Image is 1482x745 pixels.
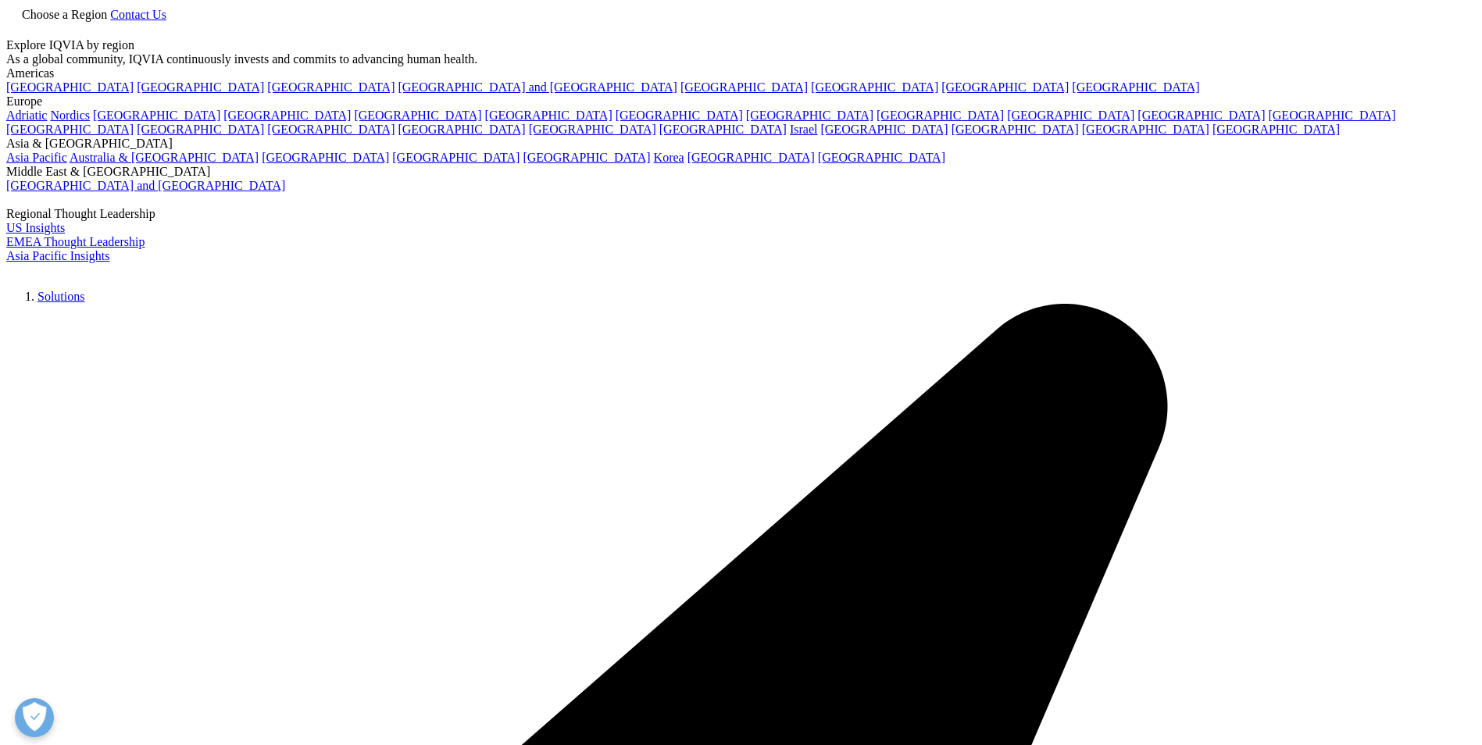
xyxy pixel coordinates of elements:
[398,123,525,136] a: [GEOGRAPHIC_DATA]
[93,109,220,122] a: [GEOGRAPHIC_DATA]
[37,290,84,303] a: Solutions
[6,94,1476,109] div: Europe
[529,123,656,136] a: [GEOGRAPHIC_DATA]
[746,109,873,122] a: [GEOGRAPHIC_DATA]
[811,80,938,94] a: [GEOGRAPHIC_DATA]
[680,80,808,94] a: [GEOGRAPHIC_DATA]
[1007,109,1134,122] a: [GEOGRAPHIC_DATA]
[6,38,1476,52] div: Explore IQVIA by region
[6,249,109,262] a: Asia Pacific Insights
[654,151,684,164] a: Korea
[267,123,395,136] a: [GEOGRAPHIC_DATA]
[137,80,264,94] a: [GEOGRAPHIC_DATA]
[6,235,145,248] a: EMEA Thought Leadership
[6,52,1476,66] div: As a global community, IQVIA continuously invests and commits to advancing human health.
[1212,123,1340,136] a: [GEOGRAPHIC_DATA]
[616,109,743,122] a: [GEOGRAPHIC_DATA]
[1268,109,1395,122] a: [GEOGRAPHIC_DATA]
[6,109,47,122] a: Adriatic
[485,109,612,122] a: [GEOGRAPHIC_DATA]
[262,151,389,164] a: [GEOGRAPHIC_DATA]
[941,80,1069,94] a: [GEOGRAPHIC_DATA]
[6,179,285,192] a: [GEOGRAPHIC_DATA] and [GEOGRAPHIC_DATA]
[820,123,948,136] a: [GEOGRAPHIC_DATA]
[952,123,1079,136] a: [GEOGRAPHIC_DATA]
[6,123,134,136] a: [GEOGRAPHIC_DATA]
[1072,80,1199,94] a: [GEOGRAPHIC_DATA]
[137,123,264,136] a: [GEOGRAPHIC_DATA]
[687,151,815,164] a: [GEOGRAPHIC_DATA]
[6,207,1476,221] div: Regional Thought Leadership
[6,151,67,164] a: Asia Pacific
[1137,109,1265,122] a: [GEOGRAPHIC_DATA]
[223,109,351,122] a: [GEOGRAPHIC_DATA]
[818,151,945,164] a: [GEOGRAPHIC_DATA]
[398,80,677,94] a: [GEOGRAPHIC_DATA] and [GEOGRAPHIC_DATA]
[6,80,134,94] a: [GEOGRAPHIC_DATA]
[50,109,90,122] a: Nordics
[70,151,259,164] a: Australia & [GEOGRAPHIC_DATA]
[6,137,1476,151] div: Asia & [GEOGRAPHIC_DATA]
[392,151,520,164] a: [GEOGRAPHIC_DATA]
[659,123,787,136] a: [GEOGRAPHIC_DATA]
[6,66,1476,80] div: Americas
[15,698,54,737] button: 개방형 기본 설정
[877,109,1004,122] a: [GEOGRAPHIC_DATA]
[267,80,395,94] a: [GEOGRAPHIC_DATA]
[22,8,107,21] span: Choose a Region
[6,165,1476,179] div: Middle East & [GEOGRAPHIC_DATA]
[790,123,818,136] a: Israel
[110,8,166,21] a: Contact Us
[1082,123,1209,136] a: [GEOGRAPHIC_DATA]
[523,151,650,164] a: [GEOGRAPHIC_DATA]
[354,109,481,122] a: [GEOGRAPHIC_DATA]
[6,221,65,234] a: US Insights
